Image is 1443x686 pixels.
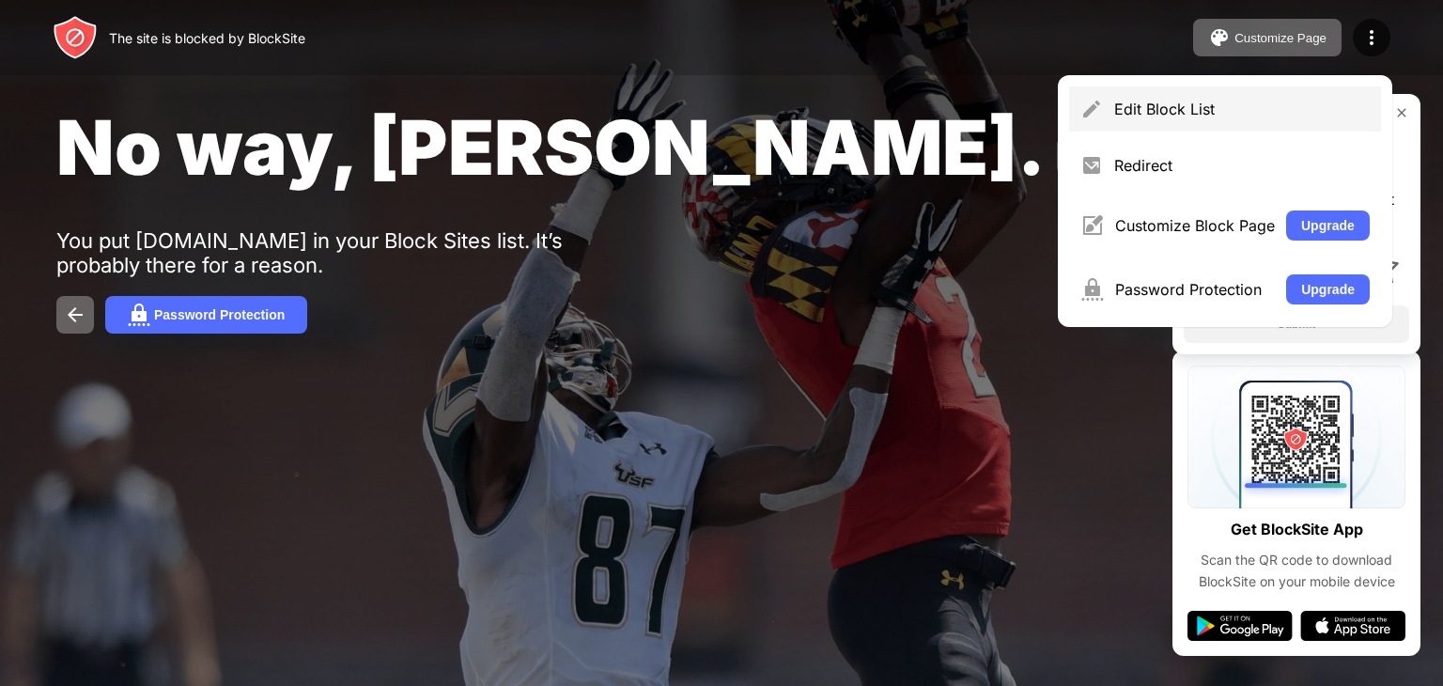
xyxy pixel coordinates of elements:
[1187,366,1405,508] img: qrcode.svg
[1394,105,1409,120] img: rate-us-close.svg
[1187,550,1405,592] div: Scan the QR code to download BlockSite on your mobile device
[1193,19,1342,56] button: Customize Page
[1187,611,1293,641] img: google-play.svg
[128,304,150,326] img: password.svg
[53,15,98,60] img: header-logo.svg
[1080,214,1104,237] img: menu-customize.svg
[1286,274,1370,304] button: Upgrade
[154,307,285,322] div: Password Protection
[1234,31,1327,45] div: Customize Page
[56,101,1046,193] span: No way, [PERSON_NAME].
[1080,154,1103,177] img: menu-redirect.svg
[1080,98,1103,120] img: menu-pencil.svg
[105,296,307,334] button: Password Protection
[1360,26,1383,49] img: menu-icon.svg
[1286,210,1370,241] button: Upgrade
[109,30,305,46] div: The site is blocked by BlockSite
[1208,26,1231,49] img: pallet.svg
[1114,156,1370,175] div: Redirect
[64,304,86,326] img: back.svg
[1114,100,1370,118] div: Edit Block List
[56,228,637,277] div: You put [DOMAIN_NAME] in your Block Sites list. It’s probably there for a reason.
[1115,280,1275,299] div: Password Protection
[1115,216,1275,235] div: Customize Block Page
[1231,516,1363,543] div: Get BlockSite App
[1080,278,1104,301] img: menu-password.svg
[1300,611,1405,641] img: app-store.svg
